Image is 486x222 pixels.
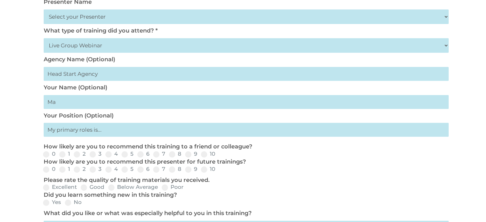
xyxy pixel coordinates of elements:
label: 10 [201,151,215,157]
label: 2 [74,166,86,172]
label: 1 [59,166,70,172]
input: First Last [44,95,449,109]
label: 1 [59,151,70,157]
label: 3 [90,151,102,157]
label: What did you like or what was especially helpful to you in this training? [44,210,252,217]
label: 6 [137,151,149,157]
label: 8 [169,166,181,172]
p: Did you learn something new in this training? [44,191,445,199]
label: Good [81,184,104,190]
p: How likely are you to recommend this training to a friend or colleague? [44,143,445,151]
label: 0 [43,166,55,172]
label: 8 [169,151,181,157]
input: Head Start Agency [44,67,449,81]
label: Poor [162,184,184,190]
label: Agency Name (Optional) [44,56,115,63]
label: 2 [74,151,86,157]
label: Excellent [43,184,77,190]
label: 6 [137,166,149,172]
label: No [65,200,82,205]
p: How likely are you to recommend this presenter for future trainings? [44,158,445,166]
label: 4 [105,151,118,157]
label: What type of training did you attend? * [44,27,158,34]
label: Below Average [108,184,158,190]
label: 4 [105,166,118,172]
label: 3 [90,166,102,172]
label: 9 [185,151,197,157]
label: Your Position (Optional) [44,112,114,119]
label: 9 [185,166,197,172]
label: 10 [201,166,215,172]
label: Your Name (Optional) [44,84,107,91]
label: 7 [153,166,165,172]
label: 5 [121,166,134,172]
label: Yes [43,200,61,205]
label: 7 [153,151,165,157]
label: 5 [121,151,134,157]
p: Please rate the quality of training materials you received. [44,177,445,184]
input: My primary roles is... [44,123,449,137]
label: 0 [43,151,55,157]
